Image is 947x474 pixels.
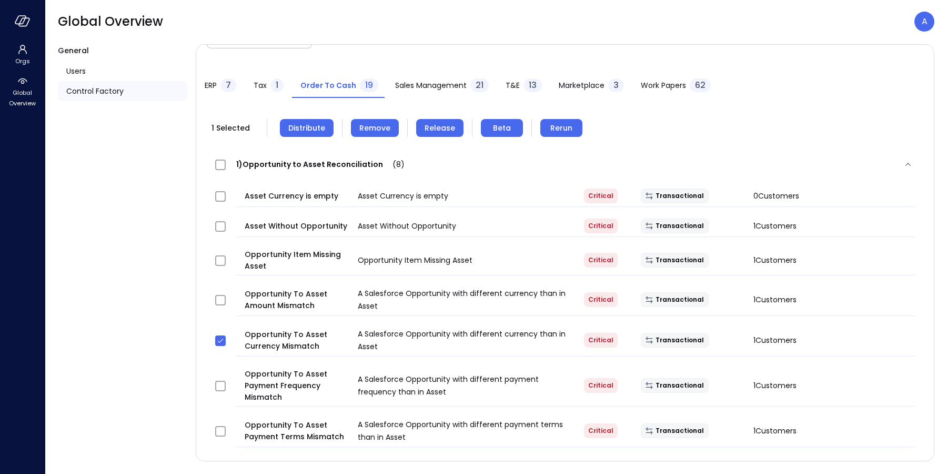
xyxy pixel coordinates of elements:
span: ERP [205,80,217,91]
span: 62 [695,79,706,91]
span: Asset Without Opportunity [245,220,349,232]
span: 1 Customers [753,380,797,391]
span: Global Overview [6,87,38,108]
button: Distribute [280,119,334,137]
span: Marketplace [559,80,605,91]
span: Opportunity To Asset Payment Terms Mismatch [245,419,349,442]
span: Opportunity To Asset Payment Frequency Mismatch [245,368,349,403]
span: Rerun [550,122,572,134]
button: Rerun [540,119,582,137]
span: (8) [383,159,405,170]
span: 1 Customers [753,294,797,305]
span: Opportunity Item Missing Asset [358,255,472,265]
span: 7 [226,79,231,91]
span: 1)Opportunity to Asset Reconciliation [226,159,415,170]
span: Asset Currency is empty [358,191,448,201]
div: Orgs [2,42,43,67]
span: Work Papers [641,80,686,91]
span: Opportunity To Asset Currency Mismatch [245,329,349,352]
button: Remove [351,119,399,137]
div: Global Overview [2,74,43,110]
span: Asset Currency is empty [245,190,349,202]
span: 1 Customers [753,255,797,265]
span: 1 Customers [753,426,797,436]
a: Users [58,61,187,81]
span: A Salesforce Opportunity with different currency than in Asset [358,329,566,352]
span: Asset Without Opportunity [358,221,456,231]
span: T&E [506,80,520,91]
span: General [58,45,89,56]
span: A Salesforce Opportunity with different currency than in Asset [358,288,566,311]
span: Opportunity Item Missing Asset [245,249,349,272]
span: 3 [613,79,619,91]
span: A Salesforce Opportunity with different payment terms than in Asset [358,419,563,442]
span: 1 [276,79,278,91]
span: Order to Cash [300,80,356,91]
button: Beta [481,119,523,137]
span: Users [66,65,86,77]
div: 1)Opportunity to Asset Reconciliation(8) [207,147,923,181]
span: Control Factory [66,85,124,97]
span: Tax [254,80,267,91]
a: Control Factory [58,81,187,101]
span: 1 Selected [207,122,254,134]
span: Remove [359,122,390,134]
span: Global Overview [58,13,163,30]
span: A Salesforce Opportunity with different payment frequency than in Asset [358,374,539,397]
span: 19 [365,79,373,91]
span: Distribute [288,122,325,134]
span: 13 [529,79,537,91]
span: Orgs [15,56,30,66]
p: A [922,15,928,28]
span: 1 Customers [753,335,797,345]
span: Sales Management [395,80,467,91]
div: Avi Brandwain [914,12,934,32]
span: 21 [476,79,483,91]
span: Release [425,122,455,134]
span: Opportunity To Asset Amount Mismatch [245,288,349,311]
span: Beta [493,122,511,134]
button: Release [416,119,464,137]
span: 1 Customers [753,221,797,231]
span: 0 Customers [753,191,799,201]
